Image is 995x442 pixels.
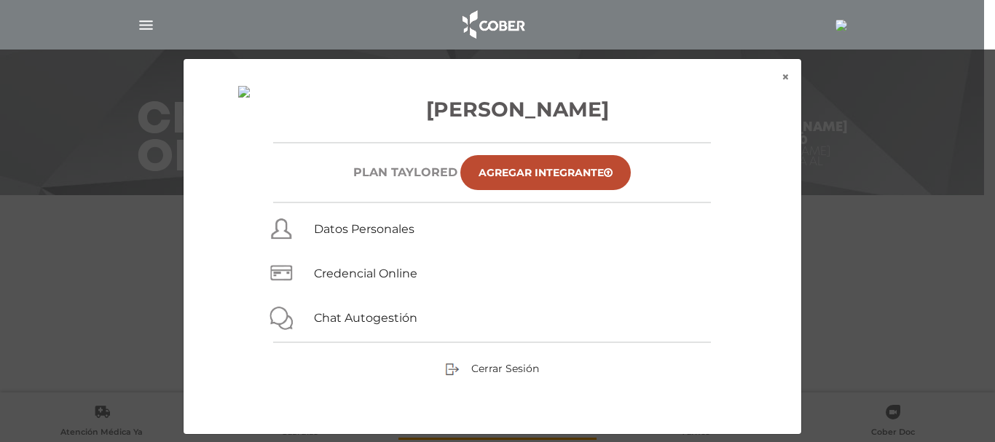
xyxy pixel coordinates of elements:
span: Cerrar Sesión [471,362,539,375]
a: Cerrar Sesión [445,361,539,374]
a: Credencial Online [314,267,417,280]
img: 40802 [835,20,847,31]
a: Datos Personales [314,222,414,236]
a: Agregar Integrante [460,155,631,190]
h6: Plan TAYLORED [353,165,457,179]
img: Cober_menu-lines-white.svg [137,16,155,34]
img: logo_cober_home-white.png [455,7,531,42]
img: 40802 [238,86,250,98]
button: × [770,59,801,95]
a: Chat Autogestión [314,311,417,325]
h3: [PERSON_NAME] [219,94,766,125]
img: sign-out.png [445,362,460,376]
